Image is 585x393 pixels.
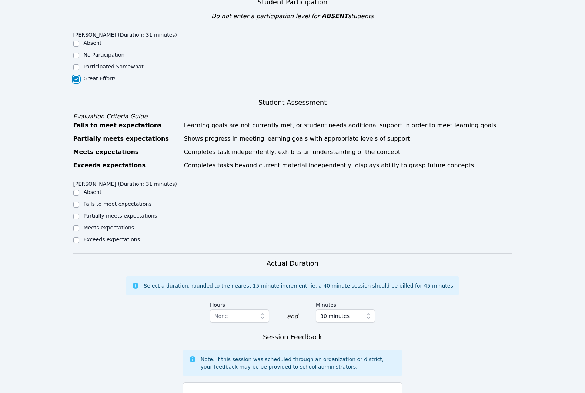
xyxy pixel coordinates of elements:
[267,258,318,269] h3: Actual Duration
[263,332,322,342] h3: Session Feedback
[84,52,125,58] label: No Participation
[214,313,228,319] span: None
[210,298,269,309] label: Hours
[84,75,116,81] label: Great Effort!
[84,64,144,70] label: Participated Somewhat
[73,134,180,143] div: Partially meets expectations
[73,28,177,39] legend: [PERSON_NAME] (Duration: 31 minutes)
[73,161,180,170] div: Exceeds expectations
[84,213,157,219] label: Partially meets expectations
[84,201,152,207] label: Fails to meet expectations
[84,236,140,242] label: Exceeds expectations
[73,121,180,130] div: Fails to meet expectations
[144,282,453,289] div: Select a duration, rounded to the nearest 15 minute increment; ie, a 40 minute session should be ...
[184,148,512,157] div: Completes task independently, exhibits an understanding of the concept
[184,134,512,143] div: Shows progress in meeting learning goals with appropriate levels of support
[73,177,177,188] legend: [PERSON_NAME] (Duration: 31 minutes)
[320,312,350,320] span: 30 minutes
[84,189,102,195] label: Absent
[201,356,397,370] div: Note: If this session was scheduled through an organization or district, your feedback may be be ...
[73,148,180,157] div: Meets expectations
[184,161,512,170] div: Completes tasks beyond current material independently, displays ability to grasp future concepts
[73,97,512,108] h3: Student Assessment
[316,309,375,323] button: 30 minutes
[73,112,512,121] div: Evaluation Criteria Guide
[210,309,269,323] button: None
[184,121,512,130] div: Learning goals are not currently met, or student needs additional support in order to meet learni...
[287,312,298,321] div: and
[84,225,134,231] label: Meets expectations
[321,13,348,20] span: ABSENT
[73,12,512,21] div: Do not enter a participation level for students
[316,298,375,309] label: Minutes
[84,40,102,46] label: Absent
